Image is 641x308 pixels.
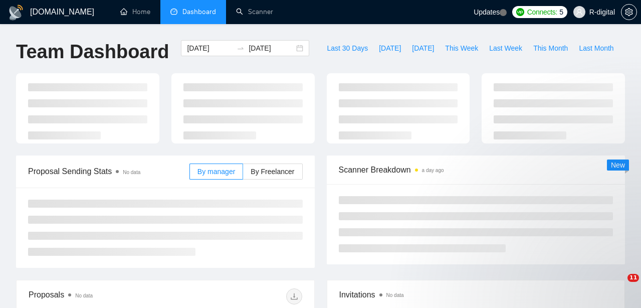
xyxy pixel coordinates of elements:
span: By manager [197,168,235,176]
iframe: Intercom live chat [607,274,631,298]
a: searchScanner [236,8,273,16]
span: Updates [474,8,500,16]
a: homeHome [120,8,150,16]
button: [DATE] [406,40,440,56]
span: This Week [445,43,478,54]
span: This Month [533,43,568,54]
span: 5 [559,7,563,18]
span: swap-right [237,44,245,52]
img: upwork-logo.png [516,8,524,16]
span: 11 [627,274,639,282]
span: New [611,161,625,169]
span: Last 30 Days [327,43,368,54]
div: Proposals [29,288,165,304]
input: End date [249,43,294,54]
span: [DATE] [412,43,434,54]
span: By Freelancer [251,168,294,176]
button: This Month [528,40,573,56]
span: Last Month [579,43,613,54]
button: Last Week [484,40,528,56]
span: Dashboard [182,8,216,16]
time: a day ago [422,168,444,173]
button: Last Month [573,40,619,56]
span: No data [75,293,93,298]
span: Invitations [339,288,613,301]
span: No data [386,292,404,298]
span: to [237,44,245,52]
span: Last Week [489,43,522,54]
img: logo [8,5,24,21]
button: Last 30 Days [321,40,373,56]
h1: Team Dashboard [16,40,169,64]
span: [DATE] [379,43,401,54]
span: Connects: [527,7,557,18]
span: dashboard [170,8,177,15]
span: No data [123,170,140,175]
span: Proposal Sending Stats [28,165,189,178]
a: setting [621,8,637,16]
span: Scanner Breakdown [339,164,613,176]
span: setting [621,8,636,16]
input: Start date [187,43,233,54]
span: user [576,9,583,16]
button: [DATE] [373,40,406,56]
button: This Week [440,40,484,56]
button: setting [621,4,637,20]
